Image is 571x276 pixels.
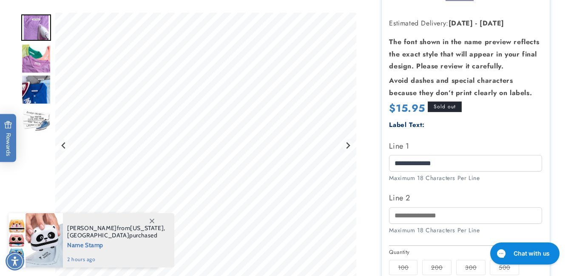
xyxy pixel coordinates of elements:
div: Go to slide 5 [21,137,51,166]
span: from , purchased [67,225,165,239]
img: Iron on name label being ironed to shirt [21,14,51,41]
label: 100 [389,260,418,275]
strong: The font shown in the name preview reflects the exact style that will appear in your final design... [389,37,539,71]
span: Sold out [428,101,462,112]
strong: Avoid dashes and special characters because they don’t print clearly on labels. [389,76,532,98]
div: Go to slide 4 [21,106,51,135]
strong: - [475,18,477,28]
span: Name Stamp [67,239,165,250]
legend: Quantity [389,248,410,256]
button: Go to last slide [58,140,70,152]
div: Go to slide 1 [21,13,51,42]
p: Estimated Delivery: [389,17,542,30]
label: Line 2 [389,191,542,205]
label: 300 [456,260,486,275]
img: Iron on name tags ironed to a t-shirt [21,44,51,73]
img: Iron-on name labels with an iron [21,106,51,135]
label: 500 [490,260,519,275]
label: Label Text: [389,120,425,130]
div: Go to slide 2 [21,44,51,73]
div: Go to slide 3 [21,75,51,104]
span: 2 hours ago [67,256,165,263]
div: Maximum 18 Characters Per Line [389,226,542,235]
label: Line 1 [389,139,542,153]
div: Maximum 18 Characters Per Line [389,174,542,183]
strong: [DATE] [449,18,473,28]
span: Rewards [4,121,12,156]
div: Accessibility Menu [6,252,24,270]
label: 200 [422,260,452,275]
button: Next slide [342,140,354,152]
iframe: Gorgias live chat messenger [486,239,562,268]
iframe: Sign Up via Text for Offers [7,208,108,234]
span: [US_STATE] [130,224,164,232]
span: $15.95 [389,101,425,115]
strong: [DATE] [480,18,504,28]
span: [GEOGRAPHIC_DATA] [67,231,129,239]
img: Iron on name labels ironed to shirt collar [21,75,51,104]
